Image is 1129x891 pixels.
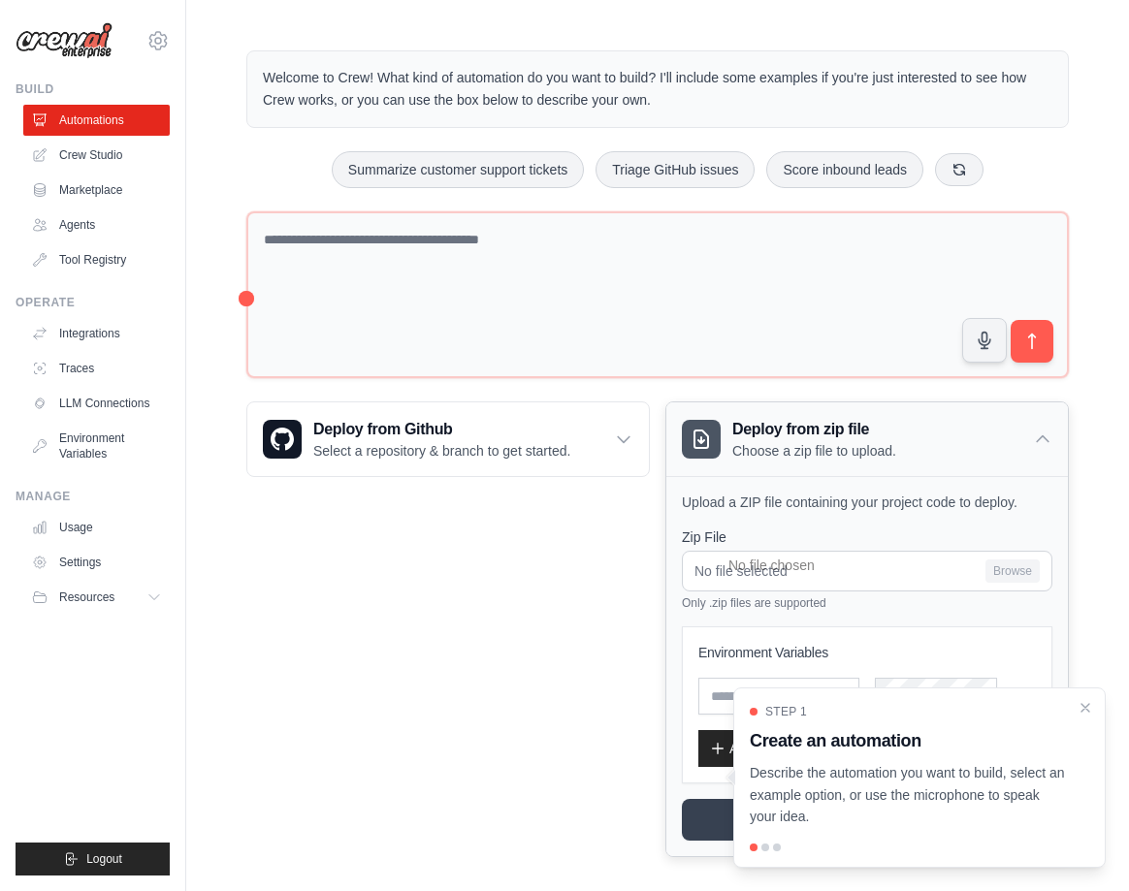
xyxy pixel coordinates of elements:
h3: Deploy from Github [313,418,570,441]
iframe: Chat Widget [1032,798,1129,891]
a: Integrations [23,318,170,349]
span: Logout [86,851,122,867]
a: Agents [23,209,170,240]
button: Score inbound leads [766,151,923,188]
input: No file selected Browse [682,551,1052,591]
a: Crew Studio [23,140,170,171]
p: Only .zip files are supported [682,595,1052,611]
div: Operate [16,295,170,310]
span: Resources [59,589,114,605]
a: Usage [23,512,170,543]
a: Automations [23,105,170,136]
p: Describe the automation you want to build, select an example option, or use the microphone to spe... [750,762,1066,828]
a: Settings [23,547,170,578]
h3: Deploy from zip file [732,418,896,441]
span: Step 1 [765,704,807,719]
p: Choose a zip file to upload. [732,441,896,461]
p: Welcome to Crew! What kind of automation do you want to build? I'll include some examples if you'... [263,67,1052,111]
button: Summarize customer support tickets [332,151,584,188]
label: Zip File [682,527,1052,547]
button: Triage GitHub issues [596,151,755,188]
p: Upload a ZIP file containing your project code to deploy. [682,493,1052,512]
p: Select a repository & branch to get started. [313,441,570,461]
h3: Environment Variables [698,643,1036,662]
div: Build [16,81,170,97]
button: Resources [23,582,170,613]
a: Environment Variables [23,423,170,469]
button: Add Variable [698,730,818,767]
div: Manage [16,489,170,504]
button: Deploy from ZIP [682,799,1052,841]
button: Close walkthrough [1078,700,1093,716]
h3: Create an automation [750,727,1066,754]
div: Виджет чата [1032,798,1129,891]
a: LLM Connections [23,388,170,419]
a: Marketplace [23,175,170,206]
a: Tool Registry [23,244,170,275]
img: Logo [16,22,113,59]
a: Traces [23,353,170,384]
button: Logout [16,843,170,875]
